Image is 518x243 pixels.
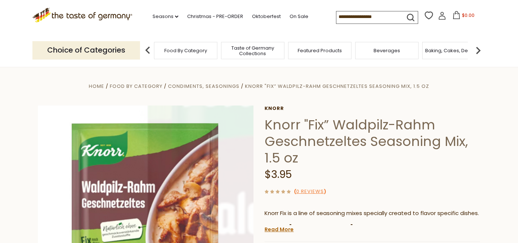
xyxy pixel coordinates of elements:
img: next arrow [471,43,486,58]
a: Food By Category [164,48,207,53]
p: Choice of Categories [32,41,140,59]
a: Knorr "Fix” Waldpilz-Rahm Geschnetzeltes Seasoning Mix, 1.5 oz [245,83,429,90]
span: $0.00 [462,12,475,18]
a: Baking, Cakes, Desserts [425,48,482,53]
a: Knorr [265,106,480,111]
a: Oktoberfest [252,12,281,21]
img: previous arrow [140,43,155,58]
a: Beverages [374,48,400,53]
a: Taste of Germany Collections [223,45,282,56]
a: Home [89,83,104,90]
a: 0 Reviews [296,188,324,196]
a: Seasons [153,12,178,21]
a: Featured Products [298,48,342,53]
span: $3.95 [265,167,292,182]
button: $0.00 [448,11,479,22]
p: Knorr Fix is a line of seasoning mixes specially created to flavor specific dishes. [265,209,480,218]
strong: Made in [GEOGRAPHIC_DATA] [265,224,353,232]
a: Condiments, Seasonings [168,83,239,90]
a: On Sale [290,12,308,21]
span: ( ) [294,188,326,195]
p: by [PERSON_NAME] (a brand owned by Unilever Group, [GEOGRAPHIC_DATA]) [265,224,480,233]
a: Read More [265,226,294,233]
a: Food By Category [110,83,162,90]
a: Christmas - PRE-ORDER [187,12,243,21]
h1: Knorr "Fix” Waldpilz-Rahm Geschnetzeltes Seasoning Mix, 1.5 oz [265,117,480,166]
